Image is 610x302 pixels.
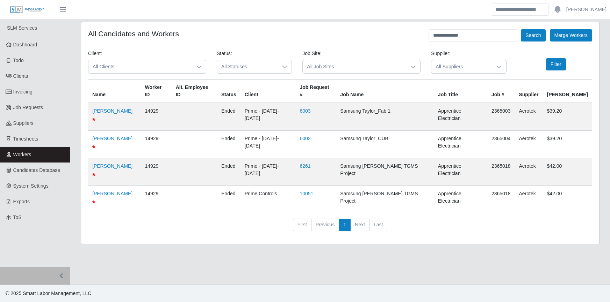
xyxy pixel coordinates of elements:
[431,50,450,57] label: Supplier:
[13,42,37,47] span: Dashboard
[515,186,543,213] td: Aerotek
[217,103,241,131] td: ended
[543,186,592,213] td: $42.00
[88,60,192,73] span: All Clients
[13,183,49,189] span: System Settings
[515,158,543,186] td: Aerotek
[487,158,515,186] td: 2365018
[6,290,91,296] span: © 2025 Smart Labor Management, LLC
[141,158,171,186] td: 14929
[336,80,433,103] th: Job Name
[92,199,95,207] span: DO NOT USE
[491,3,549,16] input: Search
[431,60,492,73] span: All Suppliers
[543,103,592,131] td: $39.20
[336,158,433,186] td: Samsung [PERSON_NAME] TGMS Project
[487,103,515,131] td: 2365003
[300,191,313,196] a: 10051
[566,6,607,13] a: [PERSON_NAME]
[13,105,43,110] span: Job Requests
[217,60,278,73] span: All Statuses
[92,144,95,152] span: DO NOT USE
[217,80,241,103] th: Status
[241,103,296,131] td: Prime - [DATE]-[DATE]
[217,131,241,158] td: ended
[543,131,592,158] td: $39.20
[13,89,33,95] span: Invoicing
[141,131,171,158] td: 14929
[300,136,310,141] a: 6002
[336,103,433,131] td: Samsung Taylor_Fab 1
[217,158,241,186] td: ended
[543,80,592,103] th: [PERSON_NAME]
[300,108,310,114] a: 6003
[241,80,296,103] th: Client
[10,6,45,14] img: SLM Logo
[487,186,515,213] td: 2365018
[241,131,296,158] td: Prime - [DATE]-[DATE]
[172,80,217,103] th: Alt. Employee ID
[336,131,433,158] td: Samsung Taylor_CUB
[7,25,37,31] span: SLM Services
[88,219,592,237] nav: pagination
[515,131,543,158] td: Aerotek
[434,186,487,213] td: Apprentice Electrician
[88,50,102,57] label: Client:
[302,50,321,57] label: Job Site:
[13,167,60,173] span: Candidates Database
[434,131,487,158] td: Apprentice Electrician
[434,80,487,103] th: Job Title
[141,186,171,213] td: 14929
[434,103,487,131] td: Apprentice Electrician
[141,80,171,103] th: Worker ID
[13,199,30,204] span: Exports
[92,108,132,114] a: [PERSON_NAME]
[339,219,351,231] a: 1
[92,116,95,125] span: DO NOT USE
[487,80,515,103] th: Job #
[13,120,34,126] span: Suppliers
[336,186,433,213] td: Samsung [PERSON_NAME] TGMS Project
[13,152,31,157] span: Workers
[92,163,132,169] a: [PERSON_NAME]
[217,50,232,57] label: Status:
[13,214,22,220] span: ToS
[546,58,566,70] button: Filter
[521,29,545,41] button: Search
[543,158,592,186] td: $42.00
[13,58,24,63] span: Todo
[241,158,296,186] td: Prime - [DATE]-[DATE]
[92,171,95,180] span: DO NOT USE
[92,136,132,141] a: [PERSON_NAME]
[141,103,171,131] td: 14929
[515,80,543,103] th: Supplier
[300,163,310,169] a: 6261
[515,103,543,131] td: Aerotek
[295,80,336,103] th: Job Request #
[92,191,132,196] a: [PERSON_NAME]
[434,158,487,186] td: Apprentice Electrician
[241,186,296,213] td: Prime Controls
[13,73,28,79] span: Clients
[217,186,241,213] td: ended
[88,29,179,38] h4: All Candidates and Workers
[88,80,141,103] th: Name
[303,60,406,73] span: All Job Sites
[13,136,38,142] span: Timesheets
[487,131,515,158] td: 2365004
[550,29,592,41] button: Merge Workers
